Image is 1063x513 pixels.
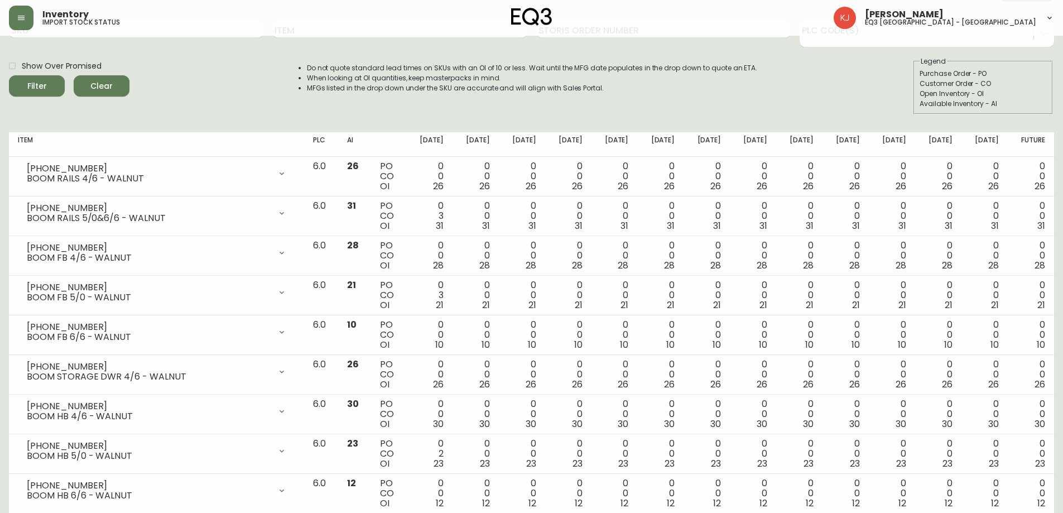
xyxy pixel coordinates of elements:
div: 0 0 [461,359,490,390]
span: 31 [575,219,583,232]
div: 0 0 [508,280,536,310]
span: 21 [347,279,356,291]
span: 31 [528,219,536,232]
span: OI [380,299,389,311]
span: 30 [479,418,490,430]
span: 28 [479,259,490,272]
span: 21 [621,299,628,311]
span: 10 [347,318,357,331]
span: 28 [896,259,906,272]
span: OI [380,378,389,391]
span: 10 [1037,338,1045,351]
div: BOOM STORAGE DWR 4/6 - WALNUT [27,372,271,382]
span: 31 [898,219,906,232]
div: 0 0 [739,399,767,429]
span: 21 [806,299,814,311]
span: 10 [574,338,583,351]
div: PO CO [380,359,397,390]
div: BOOM HB 5/0 - WALNUT [27,451,271,461]
span: 26 [803,378,814,391]
div: 0 0 [970,320,999,350]
span: 26 [479,378,490,391]
button: Clear [74,75,129,97]
span: 31 [806,219,814,232]
div: 0 0 [600,201,628,231]
div: 0 0 [739,280,767,310]
span: 28 [572,259,583,272]
div: 0 0 [415,359,444,390]
div: [PHONE_NUMBER]BOOM RAILS 4/6 - WALNUT [18,161,295,186]
span: 26 [896,180,906,193]
span: 10 [620,338,628,351]
span: 10 [435,338,444,351]
div: [PHONE_NUMBER]BOOM HB 4/6 - WALNUT [18,399,295,424]
td: 6.0 [304,157,338,196]
div: 0 0 [924,280,953,310]
div: 0 0 [831,359,860,390]
legend: Legend [920,56,947,66]
span: 26 [1035,180,1045,193]
div: 0 0 [692,161,721,191]
div: 0 0 [415,161,444,191]
div: 0 0 [692,399,721,429]
div: PO CO [380,399,397,429]
span: [PERSON_NAME] [865,10,944,19]
th: [DATE] [776,132,822,157]
span: 26 [526,180,536,193]
th: Future [1008,132,1054,157]
span: 30 [710,418,721,430]
div: 0 0 [1017,359,1045,390]
td: 6.0 [304,196,338,236]
span: 31 [852,219,860,232]
div: Available Inventory - AI [920,99,1047,109]
span: 26 [664,378,675,391]
span: 26 [942,378,953,391]
div: 0 0 [461,439,490,469]
div: 0 0 [461,320,490,350]
div: 0 0 [692,439,721,469]
span: 28 [347,239,359,252]
img: logo [511,8,552,26]
div: [PHONE_NUMBER] [27,401,271,411]
div: 0 0 [461,201,490,231]
span: 31 [945,219,953,232]
div: 0 0 [739,161,767,191]
div: PO CO [380,241,397,271]
div: BOOM FB 6/6 - WALNUT [27,332,271,342]
div: Customer Order - CO [920,79,1047,89]
span: 30 [618,418,628,430]
th: [DATE] [730,132,776,157]
div: 0 0 [970,359,999,390]
div: 0 0 [878,320,906,350]
span: 26 [757,180,767,193]
span: 28 [433,259,444,272]
span: 28 [710,259,721,272]
div: 0 0 [924,161,953,191]
h5: import stock status [42,19,120,26]
span: 21 [575,299,583,311]
span: 26 [757,378,767,391]
div: 0 2 [415,439,444,469]
div: 0 0 [831,201,860,231]
div: BOOM FB 5/0 - WALNUT [27,293,271,303]
span: 21 [1037,299,1045,311]
span: 31 [621,219,628,232]
div: 0 0 [415,320,444,350]
div: 0 0 [785,320,814,350]
div: 0 0 [878,359,906,390]
div: 0 0 [970,201,999,231]
div: [PHONE_NUMBER] [27,322,271,332]
div: [PHONE_NUMBER]BOOM STORAGE DWR 4/6 - WALNUT [18,359,295,384]
span: 26 [849,180,860,193]
div: 0 0 [646,280,675,310]
div: 0 0 [508,241,536,271]
div: [PHONE_NUMBER] [27,441,271,451]
div: 0 0 [739,359,767,390]
div: 0 0 [831,399,860,429]
img: 24a625d34e264d2520941288c4a55f8e [834,7,856,29]
div: 0 0 [1017,320,1045,350]
span: 26 [572,180,583,193]
div: 0 0 [508,399,536,429]
th: [DATE] [915,132,961,157]
div: 0 0 [600,399,628,429]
